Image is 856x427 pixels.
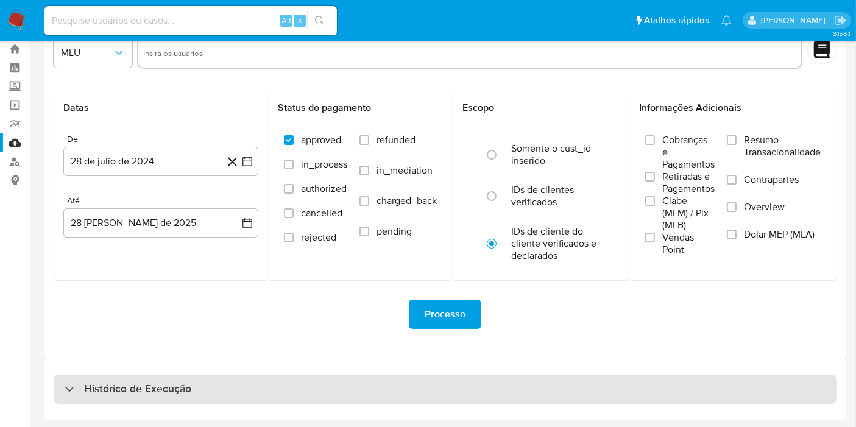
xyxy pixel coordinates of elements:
[298,15,302,26] span: s
[644,14,709,27] span: Atalhos rápidos
[281,15,291,26] span: Alt
[833,29,850,38] span: 3.156.1
[44,13,337,29] input: Pesquise usuários ou casos...
[307,12,332,29] button: search-icon
[834,14,847,27] a: Sair
[761,15,830,26] p: lucas.barboza@mercadolivre.com
[721,15,732,26] a: Notificações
